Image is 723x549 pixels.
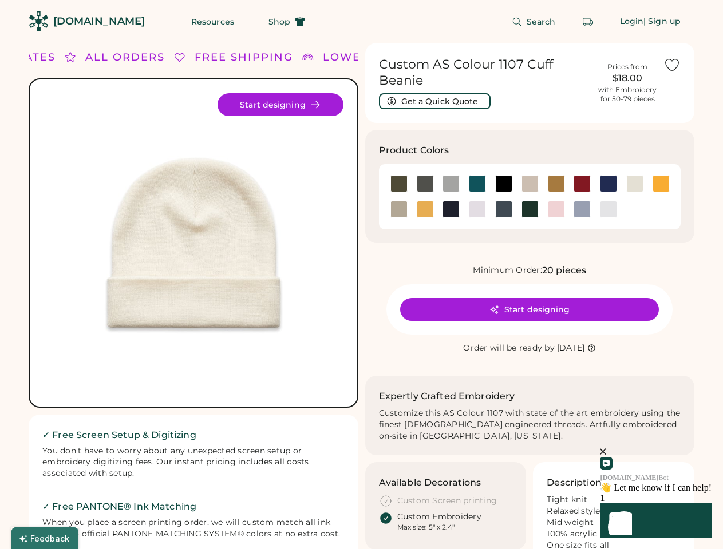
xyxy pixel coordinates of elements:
button: Shop [255,10,319,33]
h3: Available Decorations [379,476,481,490]
button: Start designing [400,298,659,321]
div: Customize this AS Colour 1107 with state of the art embroidery using the finest [DEMOGRAPHIC_DATA... [379,408,681,442]
div: 20 pieces [542,264,586,277]
div: $18.00 [598,71,657,85]
img: Rendered Logo - Screens [29,11,49,31]
img: AS Colour 1107 Product Image [44,93,343,393]
div: Minimum Order: [473,265,542,276]
h3: Product Colors [379,144,449,157]
div: When you place a screen printing order, we will custom match all ink colors to official PANTONE M... [42,517,345,540]
h2: ✓ Free Screen Setup & Digitizing [42,428,345,442]
div: You don't have to worry about any unexpected screen setup or embroidery digitizing fees. Our inst... [42,445,345,480]
button: Search [498,10,570,33]
div: Login [620,16,644,27]
h2: ✓ Free PANTONE® Ink Matching [42,500,345,514]
iframe: Front Chat [531,407,720,547]
span: Shop [268,18,290,26]
div: | Sign up [643,16,681,27]
div: Max size: 5" x 2.4" [397,523,455,532]
button: Resources [177,10,248,33]
div: Custom Embroidery [397,511,481,523]
div: with Embroidery for 50-79 pieces [598,85,657,104]
div: LOWER 48 STATES [323,50,438,65]
div: Order will be ready by [463,343,555,354]
button: Get a Quick Quote [379,93,491,109]
div: ALL ORDERS [85,50,165,65]
button: Start designing [218,93,343,116]
h2: Expertly Crafted Embroidery [379,389,515,403]
h1: Custom AS Colour 1107 Cuff Beanie [379,57,592,89]
div: [DATE] [557,343,585,354]
div: Prices from [607,62,647,71]
span: Search [527,18,556,26]
div: FREE SHIPPING [195,50,293,65]
div: 1107 Style Image [44,93,343,393]
div: [DOMAIN_NAME] [53,14,145,29]
button: Retrieve an order [576,10,599,33]
div: Custom Screen printing [397,495,497,507]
